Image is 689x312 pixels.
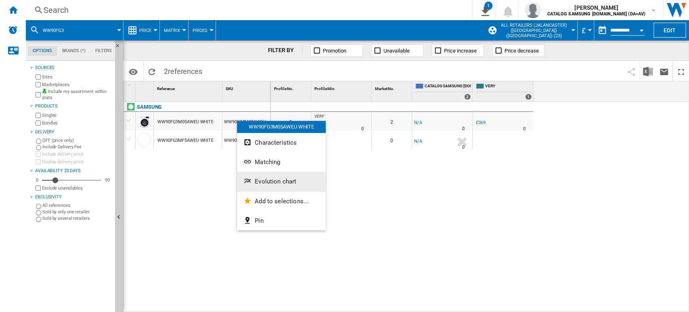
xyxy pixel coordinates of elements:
[255,198,308,205] span: Add to selections...
[255,139,297,146] span: Characteristics
[237,152,326,172] button: Matching
[255,217,263,224] span: Pin
[255,178,296,185] span: Evolution chart
[237,192,326,211] button: Add to selections...
[237,121,326,133] div: WW90FG3M05AWEU WHITE
[237,172,326,191] button: Evolution chart
[255,158,280,166] span: Matching
[237,211,326,230] button: Pin...
[237,133,326,152] button: Characteristics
